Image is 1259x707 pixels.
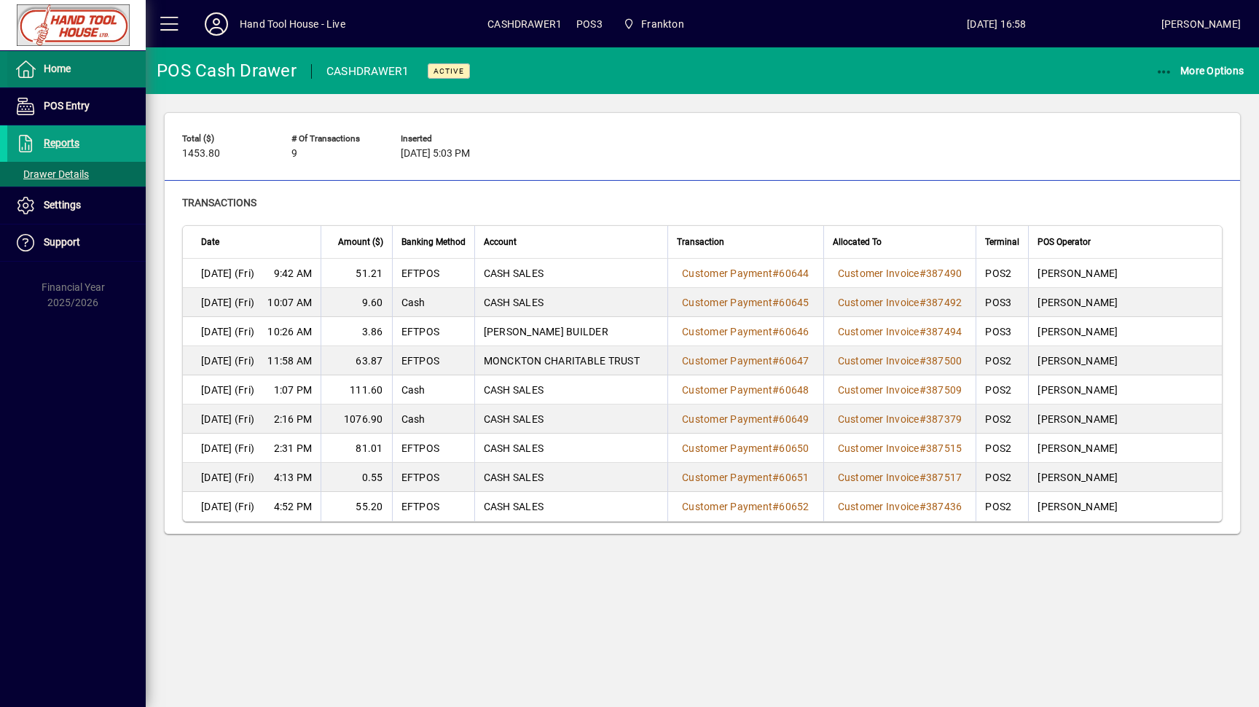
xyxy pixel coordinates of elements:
[772,384,779,396] span: #
[919,413,926,425] span: #
[321,317,391,346] td: 3.86
[976,434,1028,463] td: POS2
[434,66,464,76] span: Active
[779,501,809,512] span: 60652
[1028,259,1222,288] td: [PERSON_NAME]
[1156,65,1244,77] span: More Options
[201,383,254,397] span: [DATE] (Fri)
[157,59,297,82] div: POS Cash Drawer
[833,440,968,456] a: Customer Invoice#387515
[926,355,962,367] span: 387500
[779,472,809,483] span: 60651
[267,353,312,368] span: 11:58 AM
[677,469,815,485] a: Customer Payment#60651
[919,297,926,308] span: #
[1028,405,1222,434] td: [PERSON_NAME]
[44,236,80,248] span: Support
[976,317,1028,346] td: POS3
[321,492,391,521] td: 55.20
[772,413,779,425] span: #
[321,434,391,463] td: 81.01
[926,501,962,512] span: 387436
[182,148,220,160] span: 1453.80
[44,100,90,112] span: POS Entry
[682,442,772,454] span: Customer Payment
[7,88,146,125] a: POS Entry
[201,470,254,485] span: [DATE] (Fri)
[838,413,919,425] span: Customer Invoice
[484,234,517,250] span: Account
[7,162,146,187] a: Drawer Details
[182,197,256,208] span: Transactions
[976,405,1028,434] td: POS2
[7,51,146,87] a: Home
[474,346,668,375] td: MONCKTON CHARITABLE TRUST
[321,259,391,288] td: 51.21
[926,442,962,454] span: 387515
[976,463,1028,492] td: POS2
[926,472,962,483] span: 387517
[779,297,809,308] span: 60645
[291,148,297,160] span: 9
[182,134,270,144] span: Total ($)
[682,413,772,425] span: Customer Payment
[838,442,919,454] span: Customer Invoice
[274,499,313,514] span: 4:52 PM
[677,294,815,310] a: Customer Payment#60645
[1028,434,1222,463] td: [PERSON_NAME]
[833,411,968,427] a: Customer Invoice#387379
[838,267,919,279] span: Customer Invoice
[401,134,488,144] span: Inserted
[617,11,690,37] span: Frankton
[1028,317,1222,346] td: [PERSON_NAME]
[1028,288,1222,317] td: [PERSON_NAME]
[44,137,79,149] span: Reports
[779,267,809,279] span: 60644
[677,353,815,369] a: Customer Payment#60647
[321,346,391,375] td: 63.87
[44,63,71,74] span: Home
[772,355,779,367] span: #
[201,499,254,514] span: [DATE] (Fri)
[919,355,926,367] span: #
[682,297,772,308] span: Customer Payment
[1028,492,1222,521] td: [PERSON_NAME]
[779,384,809,396] span: 60648
[682,501,772,512] span: Customer Payment
[392,375,474,405] td: Cash
[44,199,81,211] span: Settings
[772,442,779,454] span: #
[976,288,1028,317] td: POS3
[193,11,240,37] button: Profile
[838,501,919,512] span: Customer Invoice
[7,187,146,224] a: Settings
[474,463,668,492] td: CASH SALES
[641,12,683,36] span: Frankton
[682,355,772,367] span: Customer Payment
[919,326,926,337] span: #
[682,384,772,396] span: Customer Payment
[274,412,313,426] span: 2:16 PM
[682,267,772,279] span: Customer Payment
[976,259,1028,288] td: POS2
[1028,463,1222,492] td: [PERSON_NAME]
[392,317,474,346] td: EFTPOS
[838,297,919,308] span: Customer Invoice
[392,463,474,492] td: EFTPOS
[838,384,919,396] span: Customer Invoice
[474,492,668,521] td: CASH SALES
[1028,346,1222,375] td: [PERSON_NAME]
[926,326,962,337] span: 387494
[240,12,345,36] div: Hand Tool House - Live
[677,499,815,515] a: Customer Payment#60652
[576,12,603,36] span: POS3
[338,234,383,250] span: Amount ($)
[401,148,470,160] span: [DATE] 5:03 PM
[201,324,254,339] span: [DATE] (Fri)
[274,266,313,281] span: 9:42 AM
[833,324,968,340] a: Customer Invoice#387494
[392,288,474,317] td: Cash
[976,375,1028,405] td: POS2
[779,355,809,367] span: 60647
[838,355,919,367] span: Customer Invoice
